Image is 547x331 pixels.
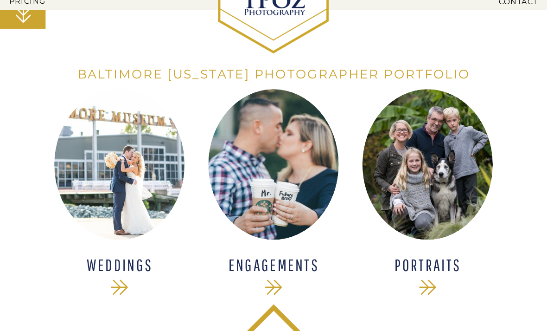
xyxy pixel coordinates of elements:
[369,258,488,275] a: Portraits
[214,258,333,275] a: ENGAGEMENTS
[60,258,179,275] a: WEDDINGS
[67,67,481,83] h1: Baltimore [US_STATE] Photographer Portfolio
